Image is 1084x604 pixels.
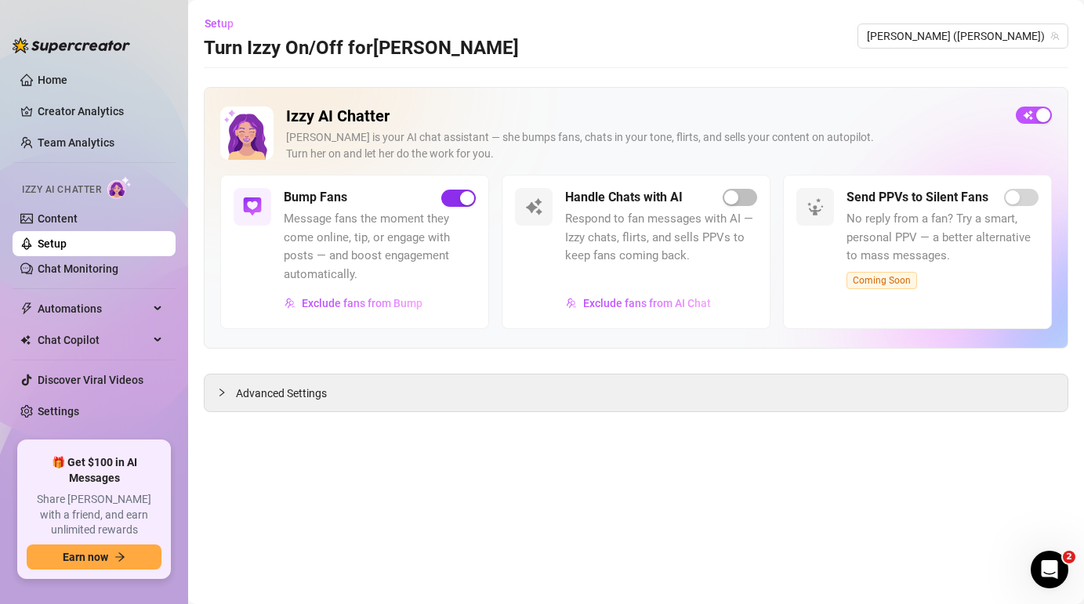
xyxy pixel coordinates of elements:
span: Respond to fan messages with AI — Izzy chats, flirts, and sells PPVs to keep fans coming back. [565,210,757,266]
span: arrow-right [114,552,125,562]
iframe: Intercom live chat [1031,551,1068,588]
img: svg%3e [243,197,262,216]
img: Izzy AI Chatter [220,107,274,160]
h5: Handle Chats with AI [565,188,683,207]
span: Earn now [63,551,108,563]
span: No reply from a fan? Try a smart, personal PPV — a better alternative to mass messages. [847,210,1039,266]
span: Exclude fans from Bump [302,297,422,309]
img: svg%3e [285,298,295,309]
span: Exclude fans from AI Chat [583,297,711,309]
span: Chat Copilot [38,327,149,353]
img: svg%3e [524,197,543,216]
button: Earn nowarrow-right [27,544,161,570]
h2: Izzy AI Chatter [286,107,1003,126]
span: Automations [38,296,149,321]
div: collapsed [217,384,236,401]
h3: Turn Izzy On/Off for [PERSON_NAME] [204,36,519,61]
img: svg%3e [806,197,825,216]
img: AI Chatter [107,176,132,199]
img: Chat Copilot [20,335,31,345]
div: [PERSON_NAME] is your AI chat assistant — she bumps fans, chats in your tone, flirts, and sells y... [286,129,1003,162]
a: Team Analytics [38,136,114,149]
img: svg%3e [566,298,577,309]
span: Marius (mariusrohde) [867,24,1059,48]
span: Share [PERSON_NAME] with a friend, and earn unlimited rewards [27,492,161,538]
a: Discover Viral Videos [38,374,143,386]
a: Chat Monitoring [38,262,118,275]
button: Exclude fans from AI Chat [565,291,712,316]
h5: Send PPVs to Silent Fans [847,188,988,207]
span: Advanced Settings [236,385,327,402]
span: Message fans the moment they come online, tip, or engage with posts — and boost engagement automa... [284,210,476,284]
span: 2 [1063,551,1075,563]
span: Setup [205,17,234,30]
button: Setup [204,11,246,36]
a: Creator Analytics [38,99,163,124]
h5: Bump Fans [284,188,347,207]
a: Content [38,212,78,225]
span: thunderbolt [20,302,33,315]
a: Home [38,74,67,86]
span: 🎁 Get $100 in AI Messages [27,455,161,486]
a: Settings [38,405,79,418]
span: team [1050,31,1060,41]
span: Izzy AI Chatter [22,183,101,197]
span: collapsed [217,388,227,397]
img: logo-BBDzfeDw.svg [13,38,130,53]
a: Setup [38,237,67,250]
button: Exclude fans from Bump [284,291,423,316]
span: Coming Soon [847,272,917,289]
